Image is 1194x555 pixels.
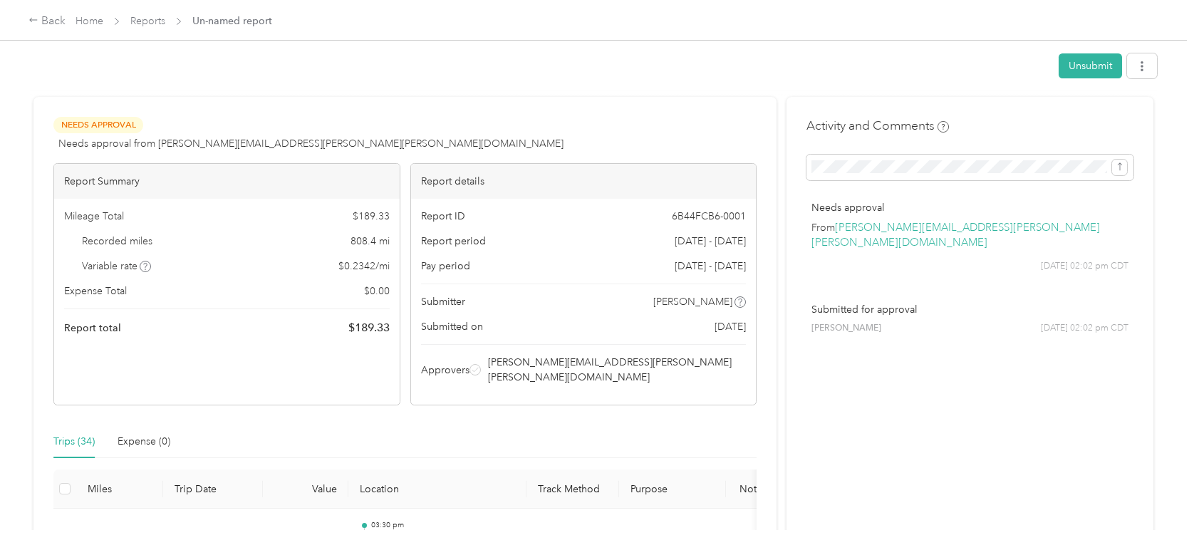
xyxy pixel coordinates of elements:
span: Report period [421,234,486,249]
span: [DATE] - [DATE] [675,259,746,274]
div: Trips (34) [53,434,95,450]
span: Submitter [421,294,465,309]
p: Needs approval [811,200,1128,215]
span: Needs approval from [PERSON_NAME][EMAIL_ADDRESS][PERSON_NAME][PERSON_NAME][DOMAIN_NAME] [58,136,564,151]
span: [PERSON_NAME] [811,322,881,335]
span: Pay period [421,259,470,274]
span: $ 189.33 [348,319,390,336]
div: Report details [411,164,757,199]
th: Value [263,470,348,509]
span: $ 0.00 [364,284,390,299]
a: Reports [130,15,165,27]
p: 03:30 pm [371,520,515,530]
span: [DATE] [715,319,746,334]
iframe: Everlance-gr Chat Button Frame [1114,475,1194,555]
span: [DATE] - [DATE] [675,234,746,249]
div: Report Summary [54,164,400,199]
button: Unsubmit [1059,53,1122,78]
p: Submitted for approval [811,302,1128,317]
div: Expense (0) [118,434,170,450]
span: [PERSON_NAME][EMAIL_ADDRESS][PERSON_NAME][PERSON_NAME][DOMAIN_NAME] [488,355,744,385]
span: Report ID [421,209,465,224]
span: Expense Total [64,284,127,299]
span: Report total [64,321,121,336]
span: [DATE] 02:02 pm CDT [1041,260,1128,273]
span: Variable rate [82,259,152,274]
a: [PERSON_NAME][EMAIL_ADDRESS][PERSON_NAME][PERSON_NAME][DOMAIN_NAME] [811,221,1100,249]
span: Approvers [421,363,469,378]
span: 6B44FCB6-0001 [672,209,746,224]
th: Purpose [619,470,726,509]
span: Submitted on [421,319,483,334]
th: Trip Date [163,470,263,509]
span: Un-named report [192,14,272,28]
p: From [811,220,1128,250]
span: 808.4 mi [351,234,390,249]
span: $ 0.2342 / mi [338,259,390,274]
span: Needs Approval [53,117,143,133]
span: Mileage Total [64,209,124,224]
span: $ 189.33 [353,209,390,224]
span: [DATE] 02:02 pm CDT [1041,322,1128,335]
span: Recorded miles [82,234,152,249]
th: Notes [726,470,779,509]
th: Track Method [526,470,619,509]
span: [PERSON_NAME] [653,294,732,309]
h4: Activity and Comments [806,117,949,135]
div: Back [28,13,66,30]
th: Miles [76,470,163,509]
a: Home [76,15,103,27]
th: Location [348,470,526,509]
